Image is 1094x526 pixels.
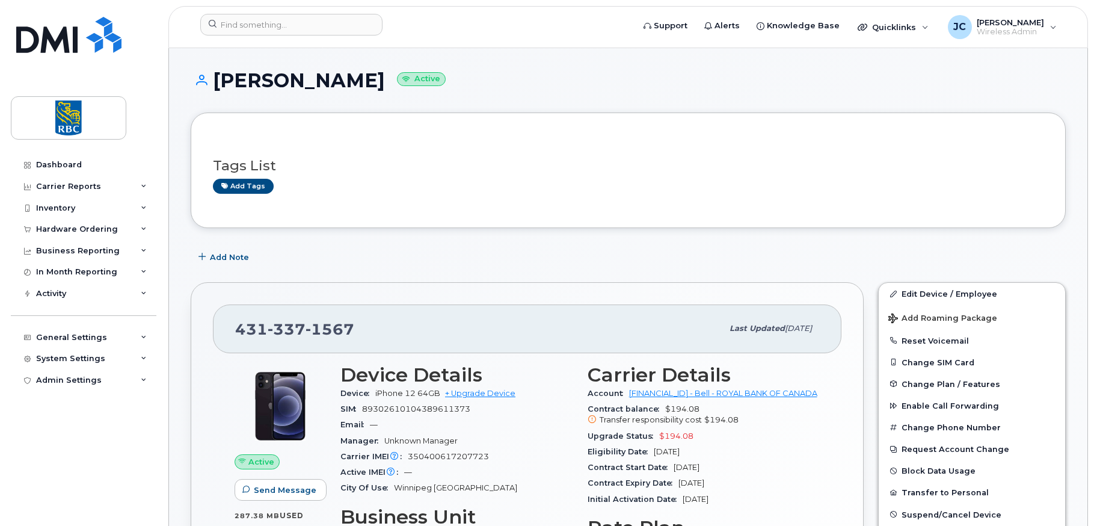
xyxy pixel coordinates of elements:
[704,415,739,424] span: $194.08
[588,404,665,413] span: Contract balance
[879,416,1065,438] button: Change Phone Number
[588,389,629,398] span: Account
[306,320,354,338] span: 1567
[730,324,785,333] span: Last updated
[244,370,316,442] img: iPhone_12.jpg
[629,389,817,398] a: [FINANCIAL_ID] - Bell - ROYAL BANK OF CANADA
[588,432,659,441] span: Upgrade Status
[213,179,274,194] a: Add tags
[268,320,306,338] span: 337
[888,314,997,325] span: Add Roaming Package
[902,510,1001,519] span: Suspend/Cancel Device
[588,447,654,456] span: Eligibility Date
[879,395,1065,416] button: Enable Call Forwarding
[340,452,408,461] span: Carrier IMEI
[235,479,327,501] button: Send Message
[678,478,704,487] span: [DATE]
[879,373,1065,395] button: Change Plan / Features
[210,252,249,263] span: Add Note
[879,460,1065,481] button: Block Data Usage
[375,389,440,398] span: iPhone 12 64GB
[340,420,370,429] span: Email
[340,483,394,492] span: City Of Use
[362,404,470,413] span: 89302610104389611373
[588,495,683,504] span: Initial Activation Date
[191,246,259,268] button: Add Note
[370,420,378,429] span: —
[340,468,404,477] span: Active IMEI
[785,324,812,333] span: [DATE]
[659,432,693,441] span: $194.08
[879,283,1065,305] a: Edit Device / Employee
[248,456,274,468] span: Active
[879,481,1065,503] button: Transfer to Personal
[280,511,304,520] span: used
[879,351,1065,373] button: Change SIM Card
[191,70,1066,91] h1: [PERSON_NAME]
[384,436,458,445] span: Unknown Manager
[340,364,573,386] h3: Device Details
[340,404,362,413] span: SIM
[654,447,680,456] span: [DATE]
[879,330,1065,351] button: Reset Voicemail
[340,389,375,398] span: Device
[397,72,446,86] small: Active
[683,495,708,504] span: [DATE]
[588,404,820,426] span: $194.08
[235,320,354,338] span: 431
[674,463,699,472] span: [DATE]
[404,468,412,477] span: —
[588,463,674,472] span: Contract Start Date
[408,452,489,461] span: 350400617207723
[394,483,517,492] span: Winnipeg [GEOGRAPHIC_DATA]
[879,504,1065,525] button: Suspend/Cancel Device
[902,379,1000,388] span: Change Plan / Features
[340,436,384,445] span: Manager
[445,389,515,398] a: + Upgrade Device
[235,512,280,520] span: 287.38 MB
[254,484,316,496] span: Send Message
[588,364,820,386] h3: Carrier Details
[213,158,1043,173] h3: Tags List
[902,401,999,410] span: Enable Call Forwarding
[879,438,1065,460] button: Request Account Change
[879,305,1065,330] button: Add Roaming Package
[588,478,678,487] span: Contract Expiry Date
[600,415,702,424] span: Transfer responsibility cost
